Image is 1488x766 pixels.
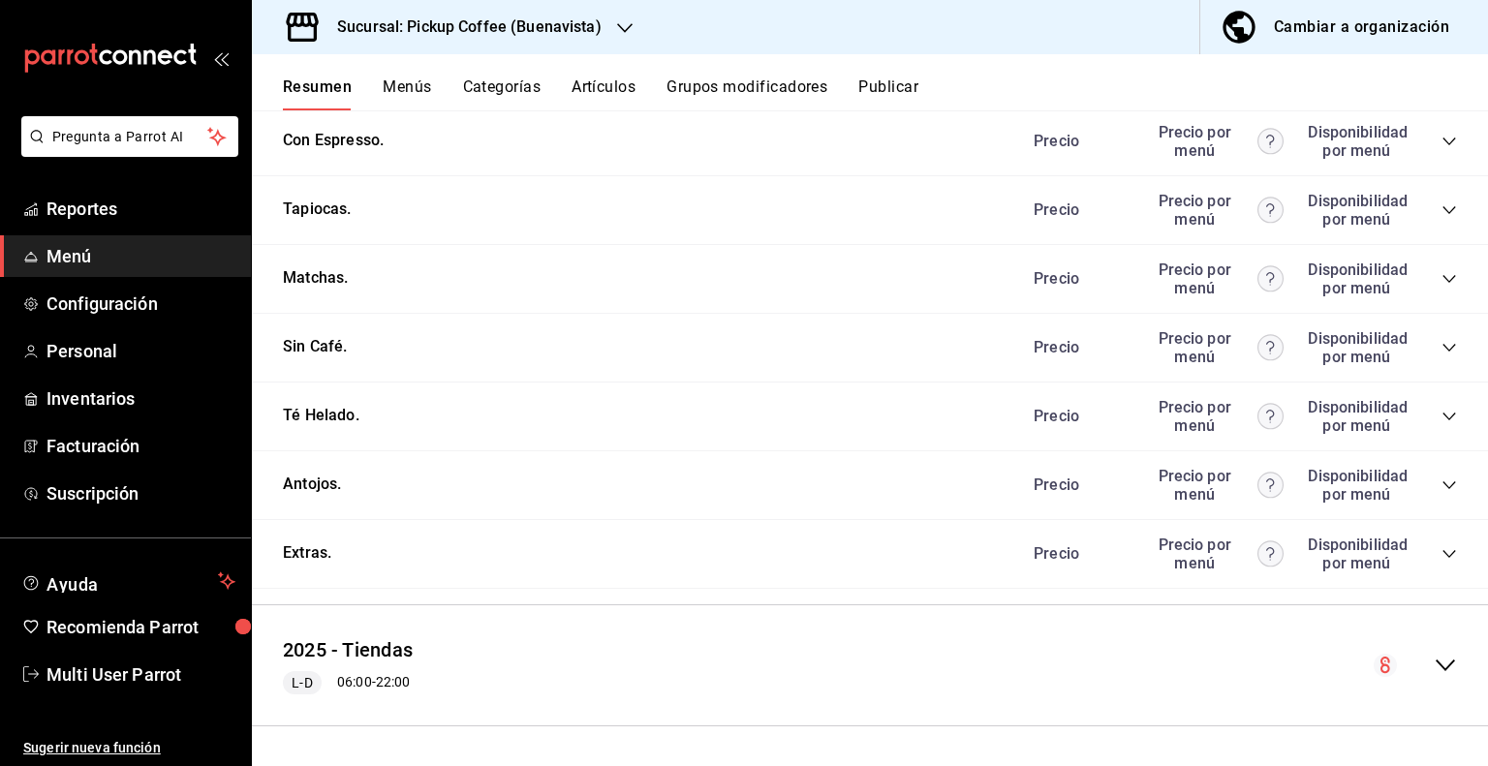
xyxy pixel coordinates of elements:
[283,267,348,290] button: Matchas.
[1441,271,1457,287] button: collapse-category-row
[1014,544,1138,563] div: Precio
[1014,475,1138,494] div: Precio
[1441,409,1457,424] button: collapse-category-row
[1148,329,1284,366] div: Precio por menú
[52,127,208,147] span: Pregunta a Parrot AI
[283,474,341,496] button: Antojos.
[283,77,1488,110] div: navigation tabs
[46,243,235,269] span: Menú
[1441,546,1457,562] button: collapse-category-row
[858,77,918,110] button: Publicar
[213,50,229,66] button: open_drawer_menu
[1441,134,1457,149] button: collapse-category-row
[1014,269,1138,288] div: Precio
[1441,202,1457,218] button: collapse-category-row
[1148,123,1284,160] div: Precio por menú
[14,140,238,161] a: Pregunta a Parrot AI
[283,671,413,694] div: 06:00 - 22:00
[1308,467,1405,504] div: Disponibilidad por menú
[572,77,635,110] button: Artículos
[1441,477,1457,493] button: collapse-category-row
[1274,14,1449,41] div: Cambiar a organización
[1148,260,1284,297] div: Precio por menú
[284,673,320,693] span: L-D
[46,385,235,412] span: Inventarios
[383,77,431,110] button: Menús
[283,130,384,152] button: Con Espresso.
[1148,192,1284,229] div: Precio por menú
[1148,536,1284,572] div: Precio por menú
[46,614,235,640] span: Recomienda Parrot
[46,433,235,459] span: Facturación
[1308,192,1405,229] div: Disponibilidad por menú
[1148,467,1284,504] div: Precio por menú
[463,77,542,110] button: Categorías
[1308,260,1405,297] div: Disponibilidad por menú
[46,196,235,222] span: Reportes
[1308,329,1405,366] div: Disponibilidad por menú
[283,405,359,427] button: Té Helado.
[283,336,348,358] button: Sin Café.
[1308,123,1405,160] div: Disponibilidad por menú
[1308,398,1405,435] div: Disponibilidad por menú
[1014,338,1138,356] div: Precio
[283,199,352,221] button: Tapiocas.
[283,542,331,565] button: Extras.
[46,291,235,317] span: Configuración
[322,15,602,39] h3: Sucursal: Pickup Coffee (Buenavista)
[283,77,352,110] button: Resumen
[1014,407,1138,425] div: Precio
[252,621,1488,711] div: collapse-menu-row
[1441,340,1457,355] button: collapse-category-row
[1308,536,1405,572] div: Disponibilidad por menú
[21,116,238,157] button: Pregunta a Parrot AI
[1014,200,1138,219] div: Precio
[666,77,827,110] button: Grupos modificadores
[46,338,235,364] span: Personal
[1148,398,1284,435] div: Precio por menú
[46,661,235,688] span: Multi User Parrot
[46,569,210,593] span: Ayuda
[23,738,235,758] span: Sugerir nueva función
[46,480,235,506] span: Suscripción
[1014,132,1138,150] div: Precio
[283,636,413,664] button: 2025 - Tiendas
